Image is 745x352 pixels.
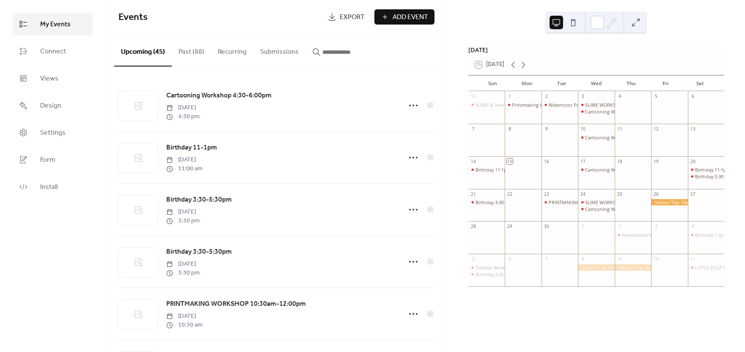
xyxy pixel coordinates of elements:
div: 2 [544,94,550,100]
span: Views [40,74,58,84]
div: 11 [617,126,623,132]
div: 15 [507,158,513,164]
div: Cartooning Workshop 4:30-6:00pm [578,108,614,115]
div: 1 [507,94,513,100]
div: SLIME & Stamping 11:00am-12:30pm [468,102,505,108]
div: 1 [580,224,586,230]
span: Events [118,8,148,27]
div: Birthday 2:30-4:30pm [476,271,521,277]
div: 20 [690,158,696,164]
div: 5 [470,256,476,262]
div: Birthday 2:30-4:30pm [468,271,505,277]
div: Printmaking Workshop 10:00am-11:30am [512,102,601,108]
div: School Trip 10am-12pm [615,264,651,271]
div: 8 [507,126,513,132]
div: 17 [580,158,586,164]
span: [DATE] [166,260,200,269]
div: 7 [544,256,550,262]
div: Cartooning Workshop 4:30-6:00pm [585,134,661,141]
div: 4 [617,94,623,100]
div: Printmaking Workshop 10:00am-11:30am [505,102,541,108]
div: Cartooning Workshop 4:30-6:00pm [578,166,614,173]
div: 10 [653,256,659,262]
div: LITTLE PULP RE:OPENING “DOODLE/PIZZA” PARTY [688,264,724,271]
div: 31 [470,94,476,100]
a: Install [13,175,93,198]
div: Thu [613,75,648,91]
div: Mon [510,75,544,91]
div: 4 [690,224,696,230]
div: Wed [579,75,613,91]
a: Views [13,67,93,90]
span: Design [40,101,61,111]
div: SLIME WORKSHOP 10:30am-12:00pm [585,102,665,108]
a: Birthday 11-1pm [166,142,217,153]
div: Fri [648,75,683,91]
span: [DATE] [166,312,203,321]
span: My Events [40,19,71,30]
div: 3 [653,224,659,230]
div: Birthday 3:30-5:30pm [688,173,724,180]
div: PRINTMAKING WORKSHOP 10:30am-12:00pm [542,199,578,205]
span: Add Event [393,12,428,22]
div: Birthday 3:30-5:30pm [468,199,505,205]
a: Design [13,94,93,117]
span: Form [40,155,55,165]
div: 3 [580,94,586,100]
div: 30 [544,224,550,230]
div: Cartooning Workshop 4:30-6:00pm [585,206,661,212]
a: Birthday 3:30-5:30pm [166,247,232,258]
span: Install [40,182,58,192]
div: Birthday 3:30-5:30pm [695,173,741,180]
div: 13 [690,126,696,132]
button: Recurring [211,34,253,66]
div: 25 [617,191,623,197]
span: [DATE] [166,103,200,112]
div: SLIME WORKSHOP 10:30am-12:00pm [578,102,614,108]
div: Sketchbook Making Workshop 10:30am-12:30pm [615,232,651,238]
div: Cartooning Workshop 4:30-6:00pm [585,166,661,173]
div: 11 [690,256,696,262]
span: 3:30 pm [166,216,200,225]
div: Sketchbook Making Workshop 10:30am-12:30pm [622,232,728,238]
div: 12 [653,126,659,132]
div: 9 [617,256,623,262]
div: 29 [507,224,513,230]
div: Sun [475,75,510,91]
div: 8 [580,256,586,262]
div: 22 [507,191,513,197]
button: Upcoming (45) [114,34,172,67]
span: Settings [40,128,66,138]
div: Cartooning Workshop 4:30-6:00pm [585,108,661,115]
div: School Trip 10am-12pm [651,199,687,205]
div: Tue [544,75,579,91]
button: Submissions [253,34,305,66]
div: [DATE] [468,45,724,55]
div: Toddler Workshop 9:30-11:00am [476,264,546,271]
div: Toddler Workshop 9:30-11:00am [468,264,505,271]
div: 23 [544,191,550,197]
span: Connect [40,47,66,57]
span: Cartooning Workshop 4:30-6:00pm [166,91,272,101]
div: 7 [470,126,476,132]
div: SLIME WORKSHOP 10:30am-12:00pm [578,199,614,205]
span: Birthday 11-1pm [166,143,217,153]
div: Birthday 11-1pm [468,166,505,173]
div: 14 [470,158,476,164]
div: 18 [617,158,623,164]
div: Birthday 1-3pm [695,232,728,238]
button: Past (88) [172,34,211,66]
span: 11:00 am [166,164,203,173]
a: PRINTMAKING WORKSHOP 10:30am-12:00pm [166,299,306,310]
span: Birthday 3:30-5:30pm [166,247,232,257]
div: Cartooning Workshop 4:30-6:00pm [578,206,614,212]
div: Cartooning Workshop 4:30-6:00pm [578,134,614,141]
div: 21 [470,191,476,197]
span: [DATE] [166,155,203,164]
div: 19 [653,158,659,164]
a: Cartooning Workshop 4:30-6:00pm [166,90,272,101]
a: Form [13,148,93,171]
div: 6 [507,256,513,262]
div: Birthday 11-1pm [476,166,511,173]
div: 10 [580,126,586,132]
